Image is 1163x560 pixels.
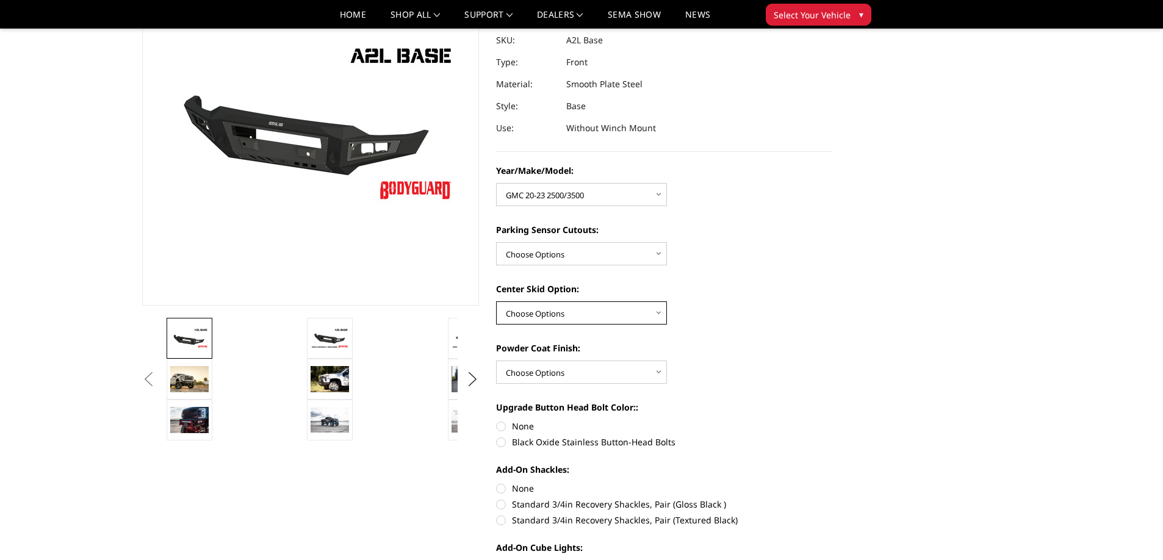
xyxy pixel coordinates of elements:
[566,73,643,95] dd: Smooth Plate Steel
[496,73,557,95] dt: Material:
[566,29,603,51] dd: A2L Base
[496,420,833,433] label: None
[566,117,656,139] dd: Without Winch Mount
[170,407,209,433] img: A2L Series - Base Front Bumper (Non Winch)
[311,407,349,433] img: A2L Series - Base Front Bumper (Non Winch)
[496,401,833,414] label: Upgrade Button Head Bolt Color::
[496,282,833,295] label: Center Skid Option:
[859,8,863,21] span: ▾
[496,223,833,236] label: Parking Sensor Cutouts:
[496,514,833,526] label: Standard 3/4in Recovery Shackles, Pair (Textured Black)
[170,366,209,392] img: 2019 GMC 1500
[496,463,833,476] label: Add-On Shackles:
[464,370,482,389] button: Next
[452,407,490,433] img: A2L Series - Base Front Bumper (Non Winch)
[464,10,513,28] a: Support
[566,95,586,117] dd: Base
[311,366,349,392] img: 2020 Chevrolet HD - Compatible with block heater connection
[766,4,871,26] button: Select Your Vehicle
[685,10,710,28] a: News
[496,117,557,139] dt: Use:
[496,29,557,51] dt: SKU:
[496,342,833,354] label: Powder Coat Finish:
[496,164,833,177] label: Year/Make/Model:
[452,328,490,349] img: A2L Series - Base Front Bumper (Non Winch)
[537,10,583,28] a: Dealers
[496,436,833,448] label: Black Oxide Stainless Button-Head Bolts
[496,498,833,511] label: Standard 3/4in Recovery Shackles, Pair (Gloss Black )
[496,51,557,73] dt: Type:
[608,10,661,28] a: SEMA Show
[496,482,833,495] label: None
[774,9,851,21] span: Select Your Vehicle
[566,51,588,73] dd: Front
[170,328,209,349] img: A2L Series - Base Front Bumper (Non Winch)
[139,370,157,389] button: Previous
[452,366,490,392] img: 2020 RAM HD - Available in single light bar configuration only
[311,328,349,349] img: A2L Series - Base Front Bumper (Non Winch)
[391,10,440,28] a: shop all
[496,541,833,554] label: Add-On Cube Lights:
[340,10,366,28] a: Home
[496,95,557,117] dt: Style:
